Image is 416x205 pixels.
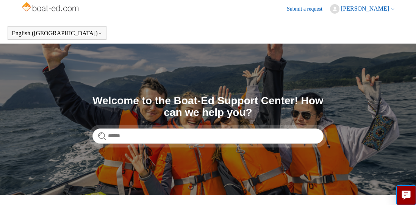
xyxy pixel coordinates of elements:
span: [PERSON_NAME] [341,5,389,12]
button: Live chat [396,185,416,205]
a: Submit a request [287,5,330,13]
button: English ([GEOGRAPHIC_DATA]) [12,30,102,37]
input: Search [92,128,324,144]
h1: Welcome to the Boat-Ed Support Center! How can we help you? [92,95,324,119]
button: [PERSON_NAME] [330,4,395,14]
